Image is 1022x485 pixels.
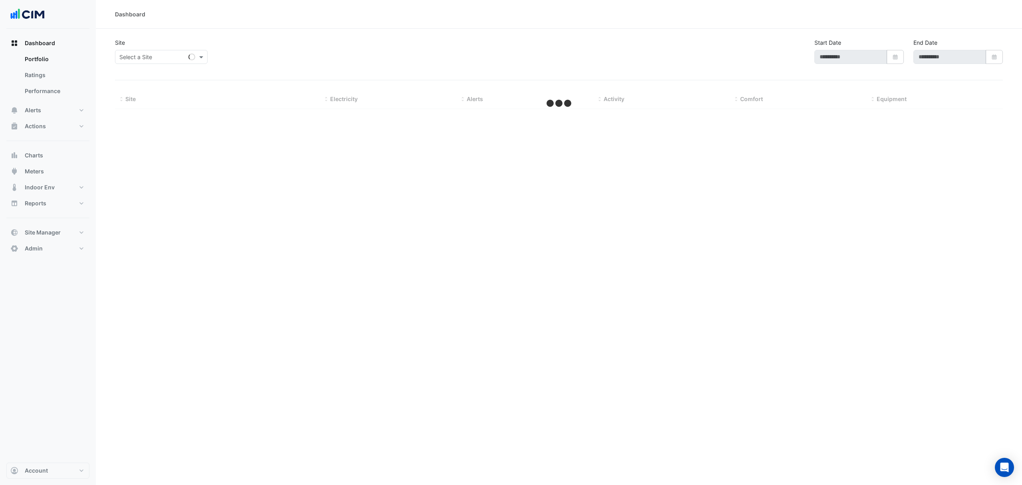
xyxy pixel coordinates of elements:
[115,10,145,18] div: Dashboard
[25,39,55,47] span: Dashboard
[6,225,89,241] button: Site Manager
[330,95,358,102] span: Electricity
[10,106,18,114] app-icon: Alerts
[913,38,937,47] label: End Date
[10,39,18,47] app-icon: Dashboard
[10,151,18,159] app-icon: Charts
[18,83,89,99] a: Performance
[18,67,89,83] a: Ratings
[10,244,18,252] app-icon: Admin
[10,183,18,191] app-icon: Indoor Env
[467,95,483,102] span: Alerts
[6,463,89,479] button: Account
[6,102,89,118] button: Alerts
[25,167,44,175] span: Meters
[995,458,1014,477] div: Open Intercom Messenger
[25,151,43,159] span: Charts
[115,38,125,47] label: Site
[25,106,41,114] span: Alerts
[10,6,46,22] img: Company Logo
[6,241,89,256] button: Admin
[25,229,61,237] span: Site Manager
[604,95,624,102] span: Activity
[25,467,48,475] span: Account
[6,51,89,102] div: Dashboard
[877,95,907,102] span: Equipment
[25,244,43,252] span: Admin
[25,122,46,130] span: Actions
[6,118,89,134] button: Actions
[6,163,89,179] button: Meters
[6,147,89,163] button: Charts
[125,95,136,102] span: Site
[6,179,89,195] button: Indoor Env
[10,229,18,237] app-icon: Site Manager
[10,199,18,207] app-icon: Reports
[6,35,89,51] button: Dashboard
[740,95,763,102] span: Comfort
[10,167,18,175] app-icon: Meters
[6,195,89,211] button: Reports
[814,38,841,47] label: Start Date
[18,51,89,67] a: Portfolio
[10,122,18,130] app-icon: Actions
[25,199,46,207] span: Reports
[25,183,55,191] span: Indoor Env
